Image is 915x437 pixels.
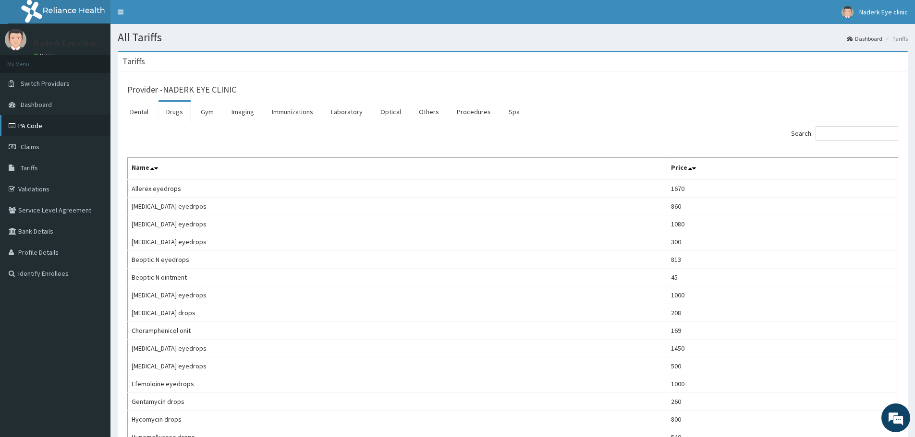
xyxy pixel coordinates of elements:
[128,269,667,286] td: Beoptic N ointment
[667,215,898,233] td: 1080
[667,198,898,215] td: 860
[128,322,667,340] td: Choramphenicol onit
[667,411,898,428] td: 800
[842,6,854,18] img: User Image
[21,142,39,151] span: Claims
[34,52,57,59] a: Online
[847,35,882,43] a: Dashboard
[667,393,898,411] td: 260
[667,286,898,304] td: 1000
[122,57,145,66] h3: Tariffs
[18,48,39,72] img: d_794563401_company_1708531726252_794563401
[128,215,667,233] td: [MEDICAL_DATA] eyedrops
[21,164,38,172] span: Tariffs
[158,5,181,28] div: Minimize live chat window
[5,29,26,50] img: User Image
[128,375,667,393] td: Efemoloine eyedrops
[264,102,321,122] a: Immunizations
[667,158,898,180] th: Price
[122,102,156,122] a: Dental
[128,233,667,251] td: [MEDICAL_DATA] eyedrops
[128,304,667,322] td: [MEDICAL_DATA] drops
[34,39,98,47] p: Naderk Eye clinic
[128,158,667,180] th: Name
[128,340,667,357] td: [MEDICAL_DATA] eyedrops
[667,233,898,251] td: 300
[449,102,499,122] a: Procedures
[128,286,667,304] td: [MEDICAL_DATA] eyedrops
[859,8,908,16] span: Naderk Eye clinic
[128,411,667,428] td: Hycomycin drops
[5,262,183,295] textarea: Type your message and hit 'Enter'
[411,102,447,122] a: Others
[667,322,898,340] td: 169
[323,102,370,122] a: Laboratory
[667,269,898,286] td: 45
[159,102,191,122] a: Drugs
[667,340,898,357] td: 1450
[667,304,898,322] td: 208
[224,102,262,122] a: Imaging
[127,85,236,94] h3: Provider - NADERK EYE CLINIC
[883,35,908,43] li: Tariffs
[128,251,667,269] td: Beoptic N eyedrops
[193,102,221,122] a: Gym
[128,179,667,198] td: Allerex eyedrops
[667,357,898,375] td: 500
[501,102,527,122] a: Spa
[791,126,898,141] label: Search:
[21,79,70,88] span: Switch Providers
[128,357,667,375] td: [MEDICAL_DATA] eyedrops
[816,126,898,141] input: Search:
[667,251,898,269] td: 813
[667,375,898,393] td: 1000
[118,31,908,44] h1: All Tariffs
[373,102,409,122] a: Optical
[21,100,52,109] span: Dashboard
[667,179,898,198] td: 1670
[50,54,161,66] div: Chat with us now
[128,393,667,411] td: Gentamycin drops
[56,121,133,218] span: We're online!
[128,198,667,215] td: [MEDICAL_DATA] eyedrpos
